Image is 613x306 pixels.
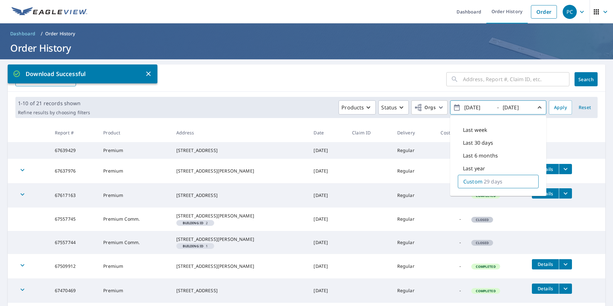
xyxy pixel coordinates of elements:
[463,165,485,172] p: Last year
[41,30,43,38] li: /
[463,178,483,185] p: Custom
[308,123,347,142] th: Date
[435,208,466,231] td: -
[580,76,592,82] span: Search
[12,7,87,17] img: EV Logo
[50,123,98,142] th: Report #
[50,142,98,159] td: 67639429
[532,284,559,294] button: detailsBtn-67470469
[435,159,466,183] td: -
[484,178,502,185] p: 29 days
[98,278,171,303] td: Premium
[472,264,499,269] span: Completed
[536,261,555,267] span: Details
[176,236,304,242] div: [STREET_ADDRESS][PERSON_NAME]
[98,254,171,278] td: Premium
[472,241,492,245] span: Closed
[575,100,595,115] button: Reset
[392,231,436,254] td: Regular
[176,213,304,219] div: [STREET_ADDRESS][PERSON_NAME]
[453,102,543,113] span: -
[531,5,557,19] a: Order
[308,254,347,278] td: [DATE]
[559,284,572,294] button: filesDropdownBtn-67470469
[50,231,98,254] td: 67557744
[458,149,539,162] div: Last 6 months
[98,142,171,159] td: Premium
[176,147,304,154] div: [STREET_ADDRESS]
[176,287,304,294] div: [STREET_ADDRESS]
[462,102,494,113] input: yyyy/mm/dd
[50,159,98,183] td: 67637976
[98,123,171,142] th: Product
[472,217,492,222] span: Closed
[472,289,499,293] span: Completed
[458,162,539,175] div: Last year
[183,221,204,225] em: Building ID
[308,278,347,303] td: [DATE]
[176,168,304,174] div: [STREET_ADDRESS][PERSON_NAME]
[50,254,98,278] td: 67509912
[435,278,466,303] td: -
[463,70,569,88] input: Address, Report #, Claim ID, etc.
[392,278,436,303] td: Regular
[179,221,212,225] span: 2
[381,104,397,111] p: Status
[18,110,90,115] p: Refine results by choosing filters
[308,208,347,231] td: [DATE]
[341,104,364,111] p: Products
[501,102,532,113] input: yyyy/mm/dd
[308,183,347,208] td: [DATE]
[559,188,572,199] button: filesDropdownBtn-67617163
[308,159,347,183] td: [DATE]
[532,259,559,269] button: detailsBtn-67509912
[411,100,448,115] button: Orgs
[179,244,212,248] span: 1
[176,263,304,269] div: [STREET_ADDRESS][PERSON_NAME]
[392,142,436,159] td: Regular
[176,192,304,199] div: [STREET_ADDRESS]
[10,30,36,37] span: Dashboard
[559,164,572,174] button: filesDropdownBtn-67637976
[563,5,577,19] div: PC
[171,123,309,142] th: Address
[435,183,466,208] td: -
[554,104,567,112] span: Apply
[98,231,171,254] td: Premium Comm.
[392,254,436,278] td: Regular
[559,259,572,269] button: filesDropdownBtn-67509912
[435,254,466,278] td: -
[98,159,171,183] td: Premium
[339,100,376,115] button: Products
[183,244,204,248] em: Building ID
[435,123,466,142] th: Cost
[45,30,75,37] p: Order History
[392,183,436,208] td: Regular
[458,136,539,149] div: Last 30 days
[463,126,487,134] p: Last week
[414,104,436,112] span: Orgs
[347,123,392,142] th: Claim ID
[98,183,171,208] td: Premium
[549,100,572,115] button: Apply
[308,231,347,254] td: [DATE]
[308,142,347,159] td: [DATE]
[463,152,498,159] p: Last 6 months
[450,100,546,115] button: -
[50,208,98,231] td: 67557745
[378,100,409,115] button: Status
[392,208,436,231] td: Regular
[392,123,436,142] th: Delivery
[50,278,98,303] td: 67470469
[8,29,605,39] nav: breadcrumb
[577,104,592,112] span: Reset
[8,29,38,39] a: Dashboard
[458,175,539,188] div: Custom29 days
[392,159,436,183] td: Regular
[98,208,171,231] td: Premium Comm.
[435,142,466,159] td: -
[536,285,555,292] span: Details
[8,41,605,55] h1: Order History
[575,72,598,86] button: Search
[18,99,90,107] p: 1-10 of 21 records shown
